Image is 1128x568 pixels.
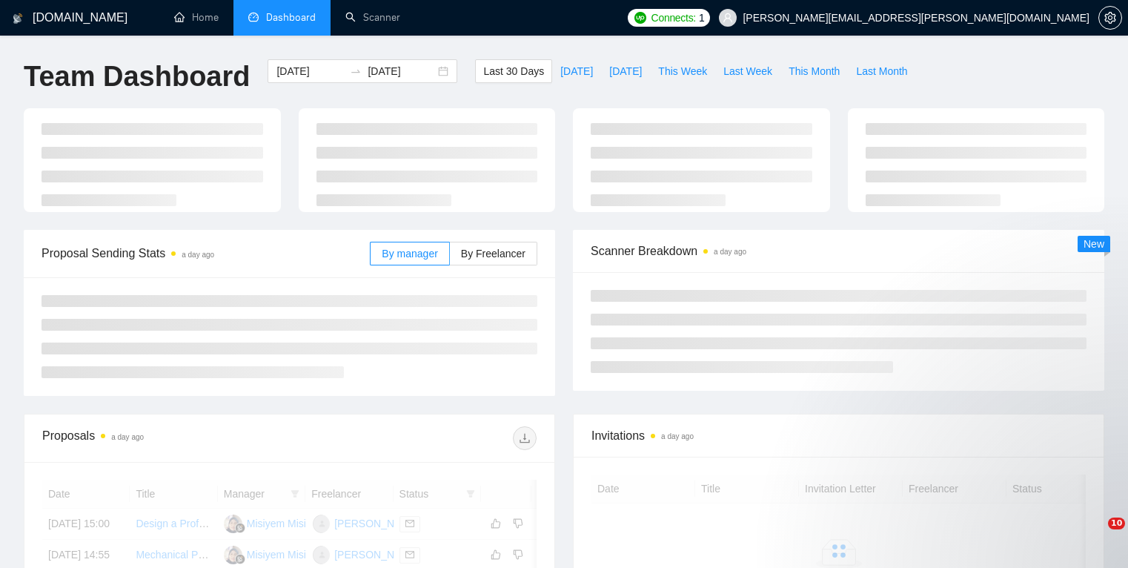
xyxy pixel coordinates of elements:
span: swap-right [350,65,362,77]
span: setting [1099,12,1121,24]
img: upwork-logo.png [634,12,646,24]
h1: Team Dashboard [24,59,250,94]
span: [DATE] [560,63,593,79]
time: a day ago [111,433,144,441]
span: 10 [1108,518,1125,529]
button: [DATE] [601,59,650,83]
button: setting [1098,6,1122,30]
a: setting [1098,12,1122,24]
span: Invitations [591,426,1086,445]
iframe: Intercom live chat [1078,518,1113,553]
span: By manager [382,248,437,260]
img: logo [13,7,23,30]
button: Last Week [715,59,780,83]
a: homeHome [174,11,219,24]
span: 1 [699,10,705,26]
span: [DATE] [609,63,642,79]
input: End date [368,63,435,79]
time: a day ago [661,432,694,440]
span: Proposal Sending Stats [42,244,370,262]
input: Start date [276,63,344,79]
button: [DATE] [552,59,601,83]
span: New [1084,238,1104,250]
button: Last 30 Days [475,59,552,83]
button: This Week [650,59,715,83]
span: Dashboard [266,11,316,24]
span: Last 30 Days [483,63,544,79]
a: searchScanner [345,11,400,24]
span: By Freelancer [461,248,525,260]
span: Scanner Breakdown [591,242,1086,260]
span: user [723,13,733,23]
span: to [350,65,362,77]
span: This Month [789,63,840,79]
span: dashboard [248,12,259,22]
div: Proposals [42,426,290,450]
span: Last Week [723,63,772,79]
span: Connects: [651,10,696,26]
time: a day ago [714,248,746,256]
span: Last Month [856,63,907,79]
time: a day ago [182,251,214,259]
button: This Month [780,59,848,83]
button: Last Month [848,59,915,83]
span: This Week [658,63,707,79]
